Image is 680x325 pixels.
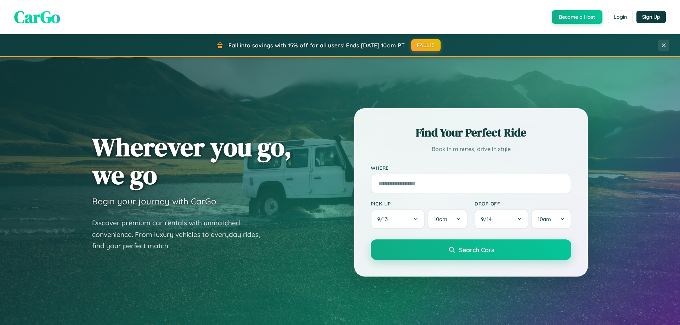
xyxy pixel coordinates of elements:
[538,216,551,222] span: 10am
[371,201,467,207] label: Pick-up
[377,216,391,222] span: 9 / 13
[434,216,447,222] span: 10am
[475,201,571,207] label: Drop-off
[14,5,60,29] span: CarGo
[371,165,571,171] label: Where
[427,209,467,229] button: 10am
[92,196,216,207] h3: Begin your journey with CarGo
[608,11,633,23] button: Login
[475,209,528,229] button: 9/14
[371,125,571,140] h2: Find Your Perfect Ride
[371,144,571,154] p: Book in minutes, drive in style
[459,246,494,254] span: Search Cars
[481,216,495,222] span: 9 / 14
[92,133,292,189] h1: Wherever you go, we go
[92,217,269,252] p: Discover premium car rentals with unmatched convenience. From luxury vehicles to everyday rides, ...
[636,11,666,23] button: Sign Up
[371,239,571,260] button: Search Cars
[411,39,441,51] button: FALL15
[552,10,602,24] button: Become a Host
[371,209,425,229] button: 9/13
[531,209,571,229] button: 10am
[228,42,406,49] span: Fall into savings with 15% off for all users! Ends [DATE] 10am PT.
